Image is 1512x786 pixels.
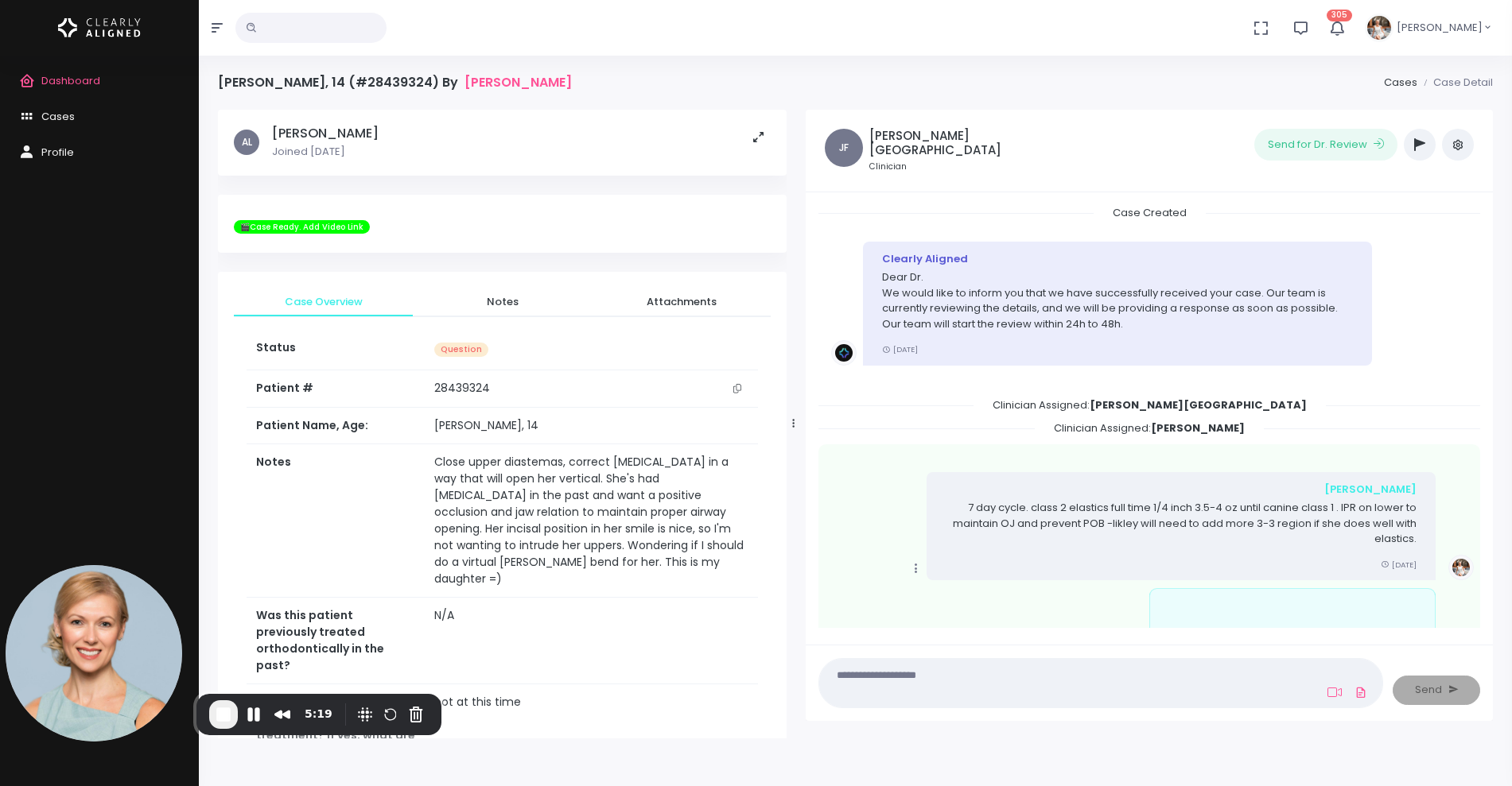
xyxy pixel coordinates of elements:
[1094,200,1206,225] span: Case Created
[234,220,370,234] span: 🎬Case Ready. Add Video Link
[218,110,787,738] div: scrollable content
[1035,416,1264,440] span: Clinician Assigned:
[1090,397,1307,412] b: [PERSON_NAME][GEOGRAPHIC_DATA]
[1327,10,1352,21] span: 305
[825,129,863,167] span: JF
[882,344,918,354] small: [DATE]
[218,75,572,90] h4: [PERSON_NAME], 14 (#28439324) By
[434,343,488,358] span: Question
[425,598,758,684] td: N/A
[272,126,379,141] h5: [PERSON_NAME]
[604,294,758,310] span: Attachments
[1381,559,1417,570] small: [DATE]
[425,370,758,407] td: 28439324
[272,144,379,160] p: Joined [DATE]
[1324,686,1345,699] a: Add Loom Video
[1351,678,1370,707] a: Add Files
[1151,420,1245,436] b: [PERSON_NAME]
[464,75,572,90] a: [PERSON_NAME]
[425,408,758,444] td: [PERSON_NAME], 14
[247,408,425,444] th: Patient Name, Age:
[1417,75,1493,91] li: Case Detail
[247,370,425,408] th: Patient #
[247,598,425,684] th: Was this patient previously treated orthodontically in the past?
[1397,20,1483,36] span: [PERSON_NAME]
[869,161,1028,173] small: Clinician
[1384,75,1417,90] a: Cases
[426,294,579,310] span: Notes
[247,684,425,771] th: Are you planning any restorative/esthetic treatment? If yes, what are you planning?
[425,684,758,771] td: not at this time
[247,330,425,370] th: Status
[974,393,1326,417] span: Clinician Assigned:
[882,251,1353,267] div: Clearly Aligned
[247,444,425,598] th: Notes
[425,444,758,598] td: Close upper diastemas, correct [MEDICAL_DATA] in a way that will open her vertical. She's had [ME...
[946,500,1417,547] p: 7 day cycle. class 2 elastics full time 1/4 inch 3.5-4 oz until canine class 1 . IPR on lower to ...
[869,129,1028,157] h5: [PERSON_NAME][GEOGRAPHIC_DATA]
[41,73,100,88] span: Dashboard
[946,482,1417,498] div: [PERSON_NAME]
[882,269,1353,331] p: Dear Dr. We would like to inform you that we have successfully received your case. Our team is cu...
[1365,14,1393,42] img: Header Avatar
[1254,129,1397,161] button: Send for Dr. Review
[234,130,259,155] span: AL
[247,294,400,310] span: Case Overview
[41,109,75,124] span: Cases
[818,205,1480,628] div: scrollable content
[41,145,74,160] span: Profile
